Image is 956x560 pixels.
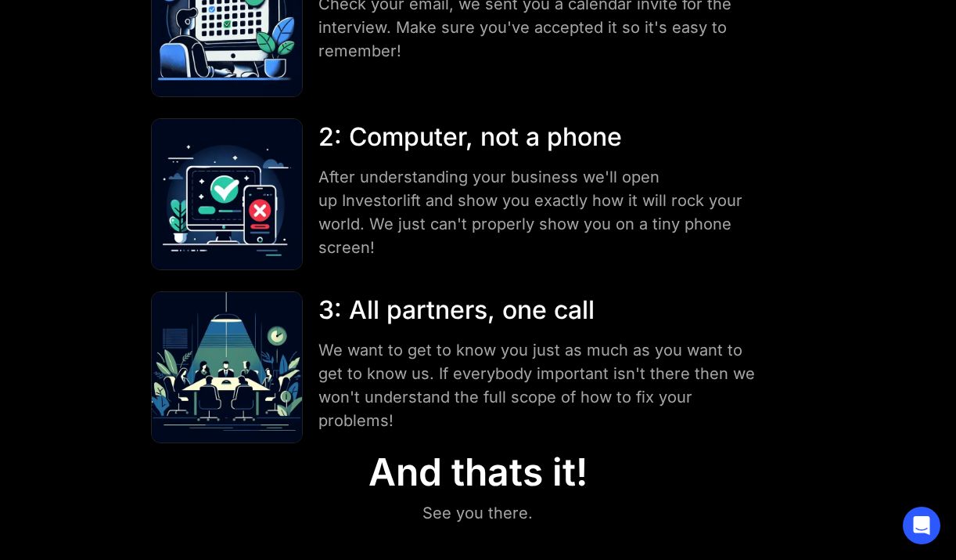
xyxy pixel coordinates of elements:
[903,507,940,544] div: Open Intercom Messenger
[422,500,533,526] div: See you there.
[318,338,756,432] div: We want to get to know you just as much as you want to get to know us. If everybody important isn...
[318,118,756,156] div: 2: Computer, not a phone
[318,291,756,329] div: 3: All partners, one call
[368,450,588,495] div: And thats it!
[318,165,756,259] div: After understanding your business we'll open up Investorlift and show you exactly how it will roc...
